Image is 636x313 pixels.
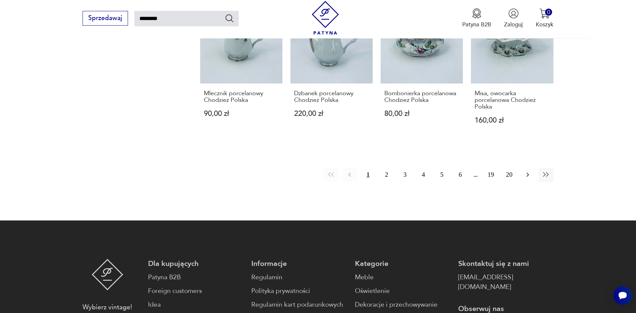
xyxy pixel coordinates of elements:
button: 20 [502,168,516,182]
button: 19 [484,168,498,182]
p: Koszyk [536,21,553,28]
h3: Misa, owocarka porcelanowa Chodzież Polska [475,90,550,111]
button: Sprzedawaj [83,11,128,26]
p: 220,00 zł [294,110,369,117]
button: 5 [435,168,449,182]
button: 2 [379,168,394,182]
button: 0Koszyk [536,8,553,28]
p: 80,00 zł [384,110,460,117]
a: Regulamin [251,273,347,282]
button: Zaloguj [504,8,523,28]
h3: Dzbanek porcelanowy Chodzież Polska [294,90,369,104]
button: 3 [398,168,412,182]
iframe: Smartsupp widget button [613,286,632,305]
img: Patyna - sklep z meblami i dekoracjami vintage [308,1,342,35]
a: Bombonierka porcelanowa Chodzież PolskaBombonierka porcelanowa Chodzież Polska80,00 zł [381,1,463,140]
a: Regulamin kart podarunkowych [251,300,347,310]
a: Dekoracje i przechowywanie [355,300,450,310]
p: Wybierz vintage! [83,303,132,312]
button: 6 [453,168,468,182]
a: Sprzedawaj [83,16,128,21]
a: Misa, owocarka porcelanowa Chodzież PolskaMisa, owocarka porcelanowa Chodzież Polska160,00 zł [471,1,553,140]
button: 1 [361,168,375,182]
a: Polityka prywatności [251,286,347,296]
h3: Bombonierka porcelanowa Chodzież Polska [384,90,460,104]
div: 0 [545,9,552,16]
a: Dzbanek porcelanowy Chodzież PolskaDzbanek porcelanowy Chodzież Polska220,00 zł [290,1,373,140]
img: Ikonka użytkownika [508,8,519,19]
a: Mlecznik porcelanowy Chodzież PolskaMlecznik porcelanowy Chodzież Polska90,00 zł [200,1,282,140]
img: Ikona koszyka [539,8,550,19]
a: Meble [355,273,450,282]
button: Szukaj [225,13,234,23]
p: Informacje [251,259,347,269]
p: Dla kupujących [148,259,243,269]
button: Patyna B2B [462,8,491,28]
p: Skontaktuj się z nami [458,259,553,269]
a: Patyna B2B [148,273,243,282]
a: Idea [148,300,243,310]
a: [EMAIL_ADDRESS][DOMAIN_NAME] [458,273,553,292]
p: 90,00 zł [204,110,279,117]
h3: Mlecznik porcelanowy Chodzież Polska [204,90,279,104]
p: Zaloguj [504,21,523,28]
img: Patyna - sklep z meblami i dekoracjami vintage [92,259,123,290]
p: 160,00 zł [475,117,550,124]
a: Oświetlenie [355,286,450,296]
a: Foreign customers [148,286,243,296]
p: Kategorie [355,259,450,269]
p: Patyna B2B [462,21,491,28]
img: Ikona medalu [472,8,482,19]
a: Ikona medaluPatyna B2B [462,8,491,28]
button: 4 [416,168,430,182]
